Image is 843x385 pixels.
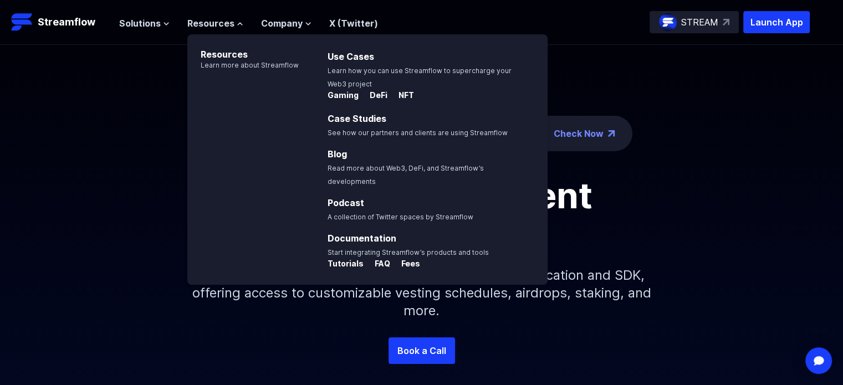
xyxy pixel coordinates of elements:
p: Tutorials [328,258,364,269]
a: Case Studies [328,113,386,124]
span: Start integrating Streamflow’s products and tools [328,248,489,256]
span: Solutions [119,17,161,30]
div: Open Intercom Messenger [805,347,832,374]
a: FAQ [366,259,392,270]
a: Streamflow [11,11,108,33]
span: A collection of Twitter spaces by Streamflow [328,213,473,221]
span: See how our partners and clients are using Streamflow [328,129,508,137]
a: DeFi [361,91,390,102]
button: Company [261,17,311,30]
img: top-right-arrow.png [608,130,615,137]
a: Book a Call [389,337,455,364]
a: Use Cases [328,51,374,62]
p: Resources [187,34,299,61]
span: Read more about Web3, DeFi, and Streamflow’s developments [328,164,484,186]
p: FAQ [366,258,390,269]
a: Check Now [554,127,604,140]
p: Learn more about Streamflow [187,61,299,70]
p: Streamflow [38,14,95,30]
img: top-right-arrow.svg [723,19,729,25]
span: Learn how you can use Streamflow to supercharge your Web3 project [328,66,512,88]
img: Streamflow Logo [11,11,33,33]
p: NFT [390,90,414,101]
a: Podcast [328,197,364,208]
p: Gaming [328,90,359,101]
button: Launch App [743,11,810,33]
a: Documentation [328,233,396,244]
a: X (Twitter) [329,18,378,29]
img: streamflow-logo-circle.png [659,13,677,31]
span: Resources [187,17,234,30]
a: NFT [390,91,414,102]
a: Gaming [328,91,361,102]
p: DeFi [361,90,387,101]
p: STREAM [681,16,718,29]
h1: Token management infrastructure [172,178,671,249]
a: Blog [328,148,347,160]
a: STREAM [650,11,739,33]
button: Solutions [119,17,170,30]
a: Tutorials [328,259,366,270]
a: Fees [392,259,420,270]
p: Simplify your token distribution with Streamflow's Application and SDK, offering access to custom... [183,249,660,337]
button: Resources [187,17,243,30]
span: Company [261,17,303,30]
p: Fees [392,258,420,269]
